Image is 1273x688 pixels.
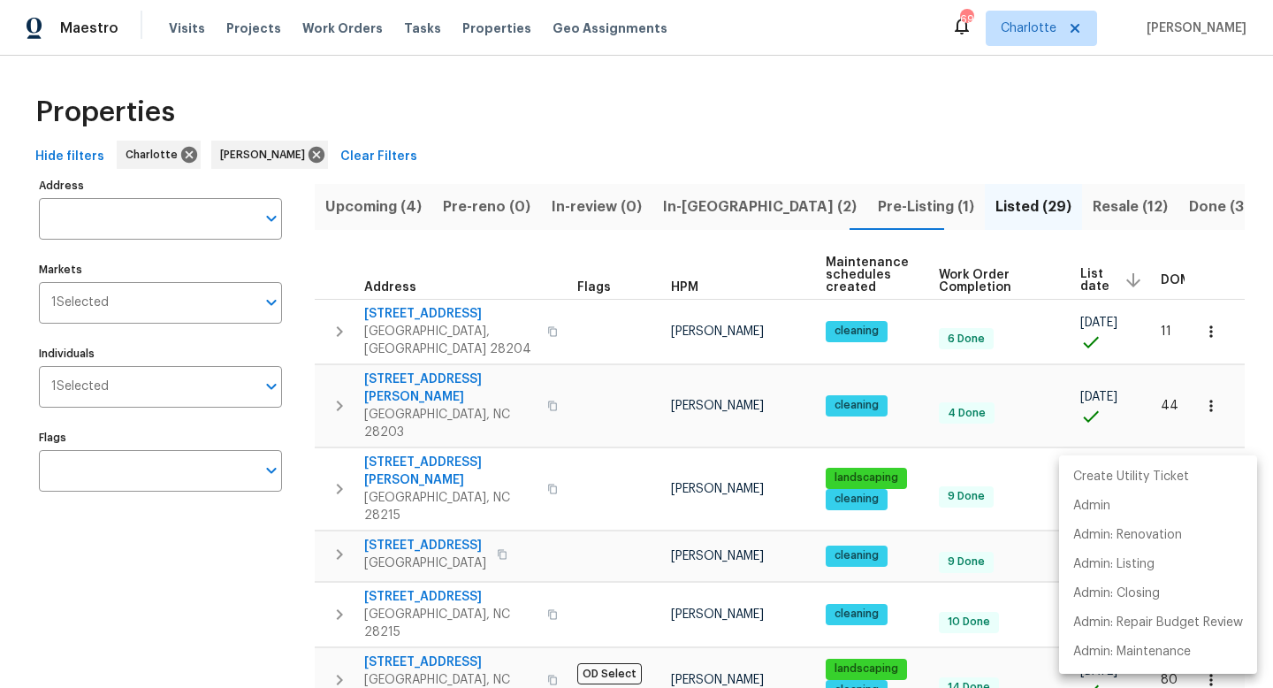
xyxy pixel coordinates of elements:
[1073,468,1189,486] p: Create Utility Ticket
[1073,497,1110,516] p: Admin
[1073,643,1191,661] p: Admin: Maintenance
[1073,614,1243,632] p: Admin: Repair Budget Review
[1073,555,1155,574] p: Admin: Listing
[1073,585,1160,603] p: Admin: Closing
[1073,526,1182,545] p: Admin: Renovation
